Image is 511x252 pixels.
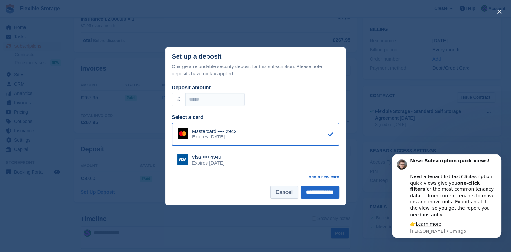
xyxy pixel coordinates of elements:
div: Need a tenant list fast? Subscription quick views give you for the most common tenancy data — fro... [28,13,114,64]
a: Learn more [34,67,59,72]
a: Add a new card [308,175,339,180]
div: Set up a deposit [172,53,221,60]
label: Deposit amount [172,85,211,90]
div: 👉 [28,67,114,73]
p: Charge a refundable security deposit for this subscription. Please note deposits have no tax appl... [172,63,339,77]
button: Cancel [270,186,298,199]
iframe: Intercom notifications message [382,154,511,242]
img: Profile image for Steven [14,5,25,15]
div: Expires [DATE] [192,160,224,166]
div: Select a card [172,114,339,121]
b: New: Subscription quick views! [28,4,108,9]
p: Message from Steven, sent 3m ago [28,74,114,80]
button: close [494,6,505,17]
div: Mastercard •••• 2942 [192,128,236,134]
div: Visa •••• 4940 [192,154,224,160]
div: Message content [28,4,114,73]
div: Expires [DATE] [192,134,236,140]
img: Visa Logo [177,154,188,165]
img: Mastercard Logo [178,128,188,139]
